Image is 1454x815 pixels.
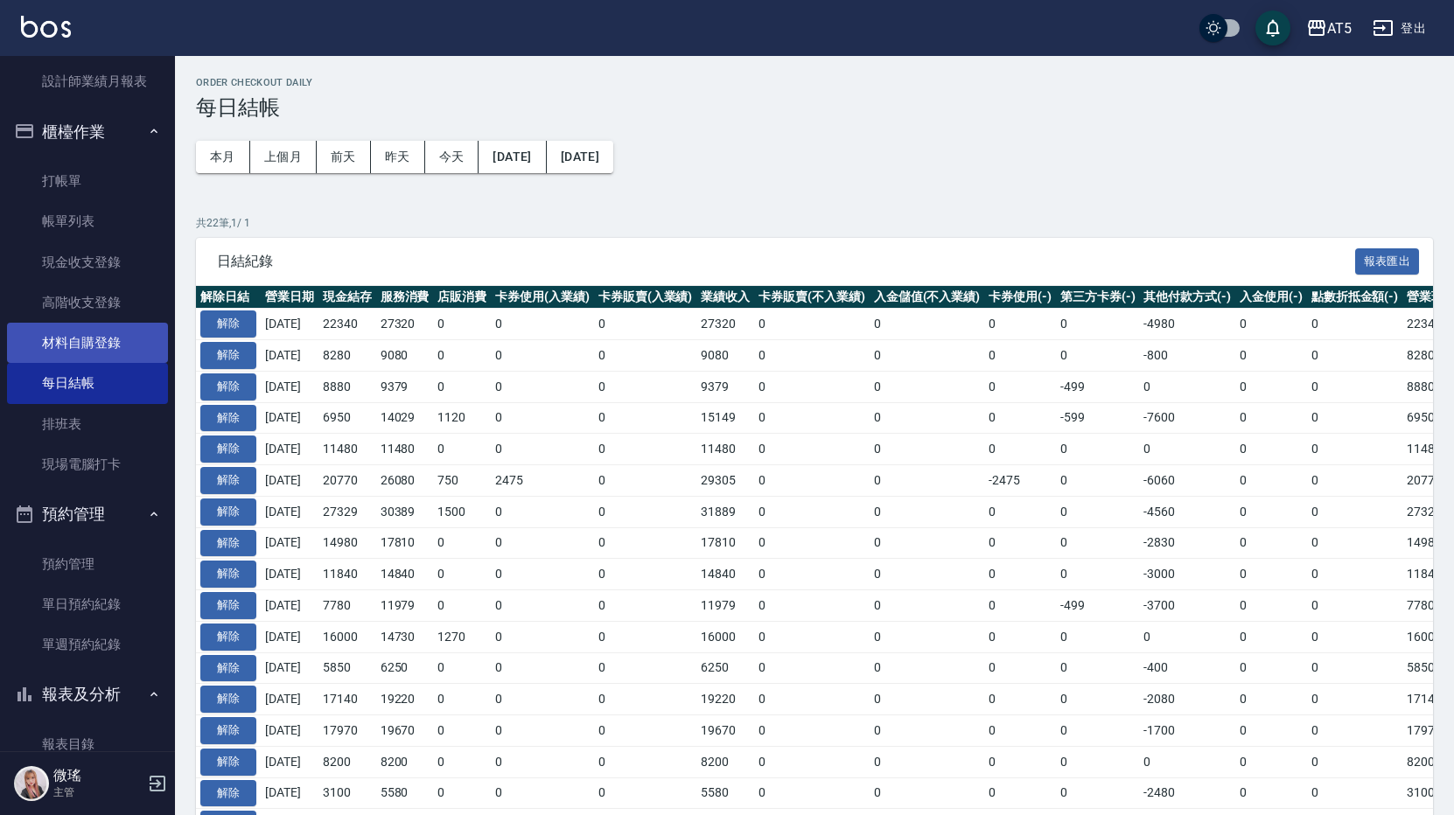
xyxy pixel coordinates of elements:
td: 0 [1056,559,1140,590]
td: 27329 [318,496,376,527]
td: 0 [594,340,697,372]
td: 0 [870,652,985,684]
button: 解除 [200,717,256,744]
td: 0 [1235,684,1307,715]
td: 14980 [318,527,376,559]
td: 0 [491,402,594,434]
td: -499 [1056,590,1140,622]
td: 0 [870,434,985,465]
td: 0 [1056,309,1140,340]
button: 前天 [317,141,371,173]
td: [DATE] [261,527,318,559]
td: 0 [594,590,697,622]
td: -1700 [1139,715,1235,747]
td: 0 [870,684,985,715]
th: 點數折抵金額(-) [1307,286,1403,309]
th: 店販消費 [433,286,491,309]
button: 解除 [200,561,256,588]
td: 0 [754,340,870,372]
td: 0 [1307,402,1403,434]
td: 0 [1056,746,1140,777]
td: 0 [1307,527,1403,559]
img: Person [14,766,49,801]
td: 5580 [376,777,434,809]
td: 0 [433,434,491,465]
td: -4980 [1139,309,1235,340]
td: 0 [433,746,491,777]
td: 0 [1235,465,1307,497]
p: 主管 [53,784,143,800]
td: 14840 [696,559,754,590]
td: 0 [433,309,491,340]
td: [DATE] [261,559,318,590]
td: 0 [433,340,491,372]
td: 0 [870,371,985,402]
td: 0 [1235,746,1307,777]
td: 0 [754,746,870,777]
td: 16000 [696,621,754,652]
td: [DATE] [261,621,318,652]
td: 0 [433,777,491,809]
td: [DATE] [261,496,318,527]
td: 0 [1235,652,1307,684]
td: 9080 [376,340,434,372]
button: 解除 [200,749,256,776]
td: 0 [594,777,697,809]
td: 0 [1139,434,1235,465]
td: [DATE] [261,684,318,715]
td: 0 [491,777,594,809]
th: 其他付款方式(-) [1139,286,1235,309]
td: 0 [433,527,491,559]
td: 2475 [491,465,594,497]
td: 0 [1307,559,1403,590]
h5: 微瑤 [53,767,143,784]
td: 17810 [696,527,754,559]
td: 0 [1307,309,1403,340]
td: [DATE] [261,309,318,340]
td: 11480 [318,434,376,465]
td: [DATE] [261,652,318,684]
td: 0 [1307,340,1403,372]
a: 材料自購登錄 [7,323,168,363]
button: 解除 [200,467,256,494]
td: 0 [491,746,594,777]
td: 6950 [318,402,376,434]
td: 0 [1056,652,1140,684]
td: 27320 [696,309,754,340]
td: 31889 [696,496,754,527]
a: 高階收支登錄 [7,282,168,323]
td: 0 [433,371,491,402]
td: 0 [594,746,697,777]
th: 服務消費 [376,286,434,309]
td: 0 [754,621,870,652]
td: 0 [870,590,985,622]
td: 0 [491,340,594,372]
td: 0 [1235,371,1307,402]
button: 今天 [425,141,479,173]
button: 報表匯出 [1355,248,1420,275]
td: [DATE] [261,434,318,465]
td: 17140 [318,684,376,715]
button: AT5 [1299,10,1359,46]
td: [DATE] [261,340,318,372]
td: 14730 [376,621,434,652]
td: 0 [594,465,697,497]
td: 11979 [376,590,434,622]
button: 預約管理 [7,491,168,537]
button: 解除 [200,373,256,401]
td: 0 [984,402,1056,434]
a: 單週預約紀錄 [7,624,168,665]
button: 解除 [200,686,256,713]
a: 報表匯出 [1355,252,1420,268]
td: 0 [1235,527,1307,559]
td: 0 [491,559,594,590]
td: 0 [754,402,870,434]
td: 11840 [318,559,376,590]
td: 0 [870,621,985,652]
td: 0 [754,684,870,715]
td: 0 [754,309,870,340]
td: 3100 [318,777,376,809]
td: 0 [984,715,1056,747]
button: 解除 [200,780,256,807]
td: 0 [754,559,870,590]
